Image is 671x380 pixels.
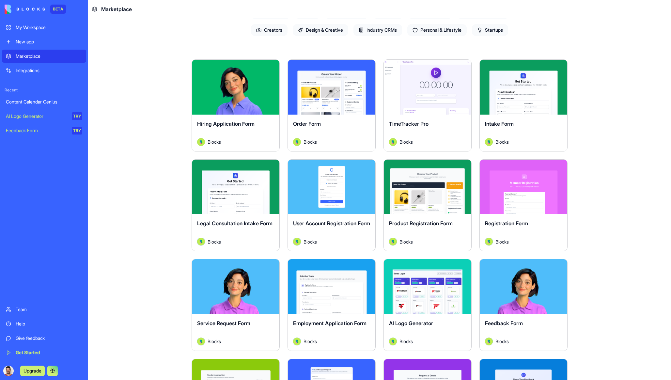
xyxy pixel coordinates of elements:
a: Help [2,317,86,330]
a: Give feedback [2,332,86,345]
div: Give feedback [16,335,82,341]
a: BETA [5,5,66,14]
span: Blocks [208,338,221,345]
img: Avatar [197,138,205,146]
div: AI Logo Generator [6,113,67,119]
span: Recent [2,87,86,93]
div: Marketplace [16,53,82,59]
span: Design & Creative [293,24,348,36]
a: Order FormAvatarBlocks [288,59,376,151]
div: Feedback Form [6,127,67,134]
span: Blocks [399,138,413,145]
a: Employment Application FormAvatarBlocks [288,259,376,351]
a: AI Logo GeneratorTRY [2,110,86,123]
a: My Workspace [2,21,86,34]
a: Content Calendar Genius [2,95,86,108]
a: Get Started [2,346,86,359]
span: Industry CRMs [353,24,402,36]
img: Avatar [485,138,493,146]
div: Integrations [16,67,82,74]
img: Avatar [197,338,205,345]
span: AI Logo Generator [389,320,433,326]
div: My Workspace [16,24,82,31]
a: Legal Consultation Intake FormAvatarBlocks [192,159,280,251]
img: Avatar [389,138,397,146]
span: User Account Registration Form [293,220,370,227]
a: Registration FormAvatarBlocks [479,159,568,251]
div: Help [16,321,82,327]
a: New app [2,35,86,48]
a: Feedback FormTRY [2,124,86,137]
span: Registration Form [485,220,528,227]
span: TimeTracker Pro [389,120,429,127]
a: Feedback FormAvatarBlocks [479,259,568,351]
img: Avatar [293,338,301,345]
div: TRY [72,127,82,135]
span: Personal & Lifestyle [407,24,467,36]
span: Blocks [208,238,221,245]
div: Team [16,306,82,313]
span: Creators [251,24,288,36]
a: User Account Registration FormAvatarBlocks [288,159,376,251]
div: TRY [72,112,82,120]
span: Marketplace [101,5,132,13]
a: Integrations [2,64,86,77]
button: Upgrade [20,366,45,376]
a: Product Registration FormAvatarBlocks [383,159,472,251]
span: Intake Form [485,120,514,127]
a: TimeTracker ProAvatarBlocks [383,59,472,151]
div: BETA [50,5,66,14]
img: Avatar [485,338,493,345]
a: Hiring Application FormAvatarBlocks [192,59,280,151]
img: Avatar [293,138,301,146]
a: AI Logo GeneratorAvatarBlocks [383,259,472,351]
span: Blocks [304,238,317,245]
span: Order Form [293,120,321,127]
a: Intake FormAvatarBlocks [479,59,568,151]
a: Team [2,303,86,316]
a: Marketplace [2,50,86,63]
img: Avatar [389,238,397,245]
div: Content Calendar Genius [6,99,82,105]
img: ACg8ocLJKp1yNqYgrAiB7ibgjYiT-aKFpkEoNfOqj2NVwCdwyW8Xjv_qYA=s96-c [3,366,14,376]
img: Avatar [293,238,301,245]
span: Startups [472,24,508,36]
span: Employment Application Form [293,320,367,326]
span: Blocks [495,138,509,145]
span: Blocks [495,338,509,345]
img: logo [5,5,45,14]
span: Legal Consultation Intake Form [197,220,273,227]
div: Get Started [16,349,82,356]
span: Blocks [304,338,317,345]
span: Blocks [495,238,509,245]
span: Service Request Form [197,320,250,326]
span: Hiring Application Form [197,120,255,127]
span: Blocks [399,238,413,245]
span: Blocks [304,138,317,145]
span: Feedback Form [485,320,523,326]
a: Service Request FormAvatarBlocks [192,259,280,351]
img: Avatar [485,238,493,245]
a: Upgrade [20,367,45,374]
div: New app [16,39,82,45]
img: Avatar [197,238,205,245]
span: Product Registration Form [389,220,453,227]
span: Blocks [399,338,413,345]
span: Blocks [208,138,221,145]
img: Avatar [389,338,397,345]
